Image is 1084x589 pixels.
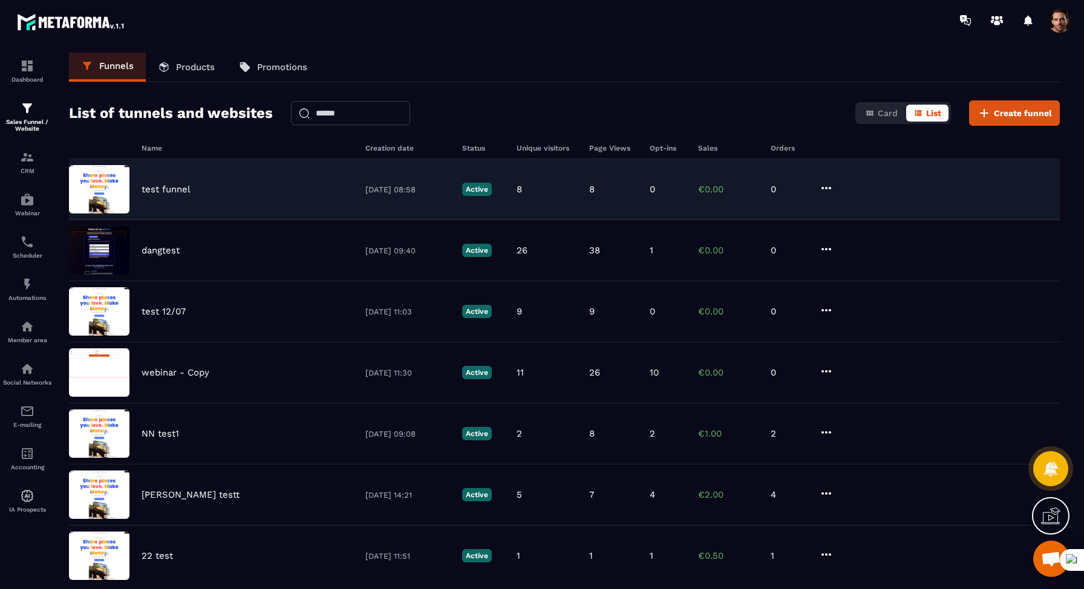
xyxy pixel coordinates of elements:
p: Products [176,62,215,73]
img: image [69,532,129,580]
p: 0 [650,306,655,317]
a: Mở cuộc trò chuyện [1033,541,1069,577]
p: Social Networks [3,379,51,386]
a: accountantaccountantAccounting [3,437,51,480]
a: formationformationCRM [3,141,51,183]
a: Products [146,53,227,82]
a: automationsautomationsWebinar [3,183,51,226]
img: image [69,287,129,336]
p: Active [462,183,492,196]
img: formation [20,150,34,164]
button: Create funnel [969,100,1060,126]
a: formationformationDashboard [3,50,51,92]
p: €2.00 [698,489,759,500]
p: Active [462,305,492,318]
p: Promotions [257,62,307,73]
img: automations [20,192,34,207]
img: automations [20,319,34,334]
p: [DATE] 11:30 [365,368,450,377]
p: 0 [771,306,807,317]
p: 1 [650,245,653,256]
h2: List of tunnels and websites [69,101,273,125]
h6: Opt-ins [650,144,686,152]
p: NN test1 [142,428,179,439]
p: 9 [517,306,522,317]
p: Active [462,549,492,562]
span: Create funnel [994,107,1052,119]
p: 7 [589,489,594,500]
p: Active [462,366,492,379]
p: Active [462,244,492,257]
p: 1 [771,550,807,561]
p: €0.00 [698,367,759,378]
p: Webinar [3,210,51,216]
p: Automations [3,294,51,301]
h6: Orders [771,144,807,152]
p: 11 [517,367,524,378]
p: 4 [650,489,655,500]
p: [DATE] 11:51 [365,552,450,561]
button: Card [858,105,905,122]
img: formation [20,101,34,116]
p: test 12/07 [142,306,186,317]
img: automations [20,277,34,291]
img: image [69,409,129,458]
a: schedulerschedulerScheduler [3,226,51,268]
h6: Page Views [589,144,638,152]
p: €0.00 [698,306,759,317]
h6: Sales [698,144,759,152]
p: 1 [517,550,520,561]
p: [DATE] 11:03 [365,307,450,316]
p: 38 [589,245,600,256]
p: 5 [517,489,522,500]
p: 9 [589,306,595,317]
p: dangtest [142,245,180,256]
p: 0 [771,245,807,256]
img: social-network [20,362,34,376]
h6: Name [142,144,353,152]
img: image [69,348,129,397]
a: formationformationSales Funnel / Website [3,92,51,141]
img: image [69,470,129,519]
p: 1 [650,550,653,561]
img: image [69,165,129,213]
h6: Unique visitors [517,144,577,152]
p: Accounting [3,464,51,470]
a: Funnels [69,53,146,82]
p: 0 [771,184,807,195]
p: test funnel [142,184,191,195]
p: 2 [517,428,522,439]
span: Card [878,108,898,118]
p: 2 [650,428,655,439]
p: 2 [771,428,807,439]
p: Funnels [99,60,134,71]
p: Active [462,427,492,440]
p: €0.50 [698,550,759,561]
p: €1.00 [698,428,759,439]
p: 26 [517,245,527,256]
img: logo [17,11,126,33]
p: €0.00 [698,184,759,195]
p: IA Prospects [3,506,51,513]
p: 4 [771,489,807,500]
span: List [926,108,941,118]
p: [DATE] 08:58 [365,185,450,194]
button: List [906,105,948,122]
p: [PERSON_NAME] testt [142,489,240,500]
img: scheduler [20,235,34,249]
p: Active [462,488,492,501]
img: formation [20,59,34,73]
a: automationsautomationsAutomations [3,268,51,310]
p: [DATE] 14:21 [365,490,450,500]
p: CRM [3,168,51,174]
img: image [69,226,129,275]
img: accountant [20,446,34,461]
p: 8 [589,184,595,195]
a: emailemailE-mailing [3,395,51,437]
p: [DATE] 09:08 [365,429,450,438]
p: 0 [771,367,807,378]
a: automationsautomationsMember area [3,310,51,353]
h6: Status [462,144,504,152]
p: 26 [589,367,600,378]
p: Member area [3,337,51,343]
